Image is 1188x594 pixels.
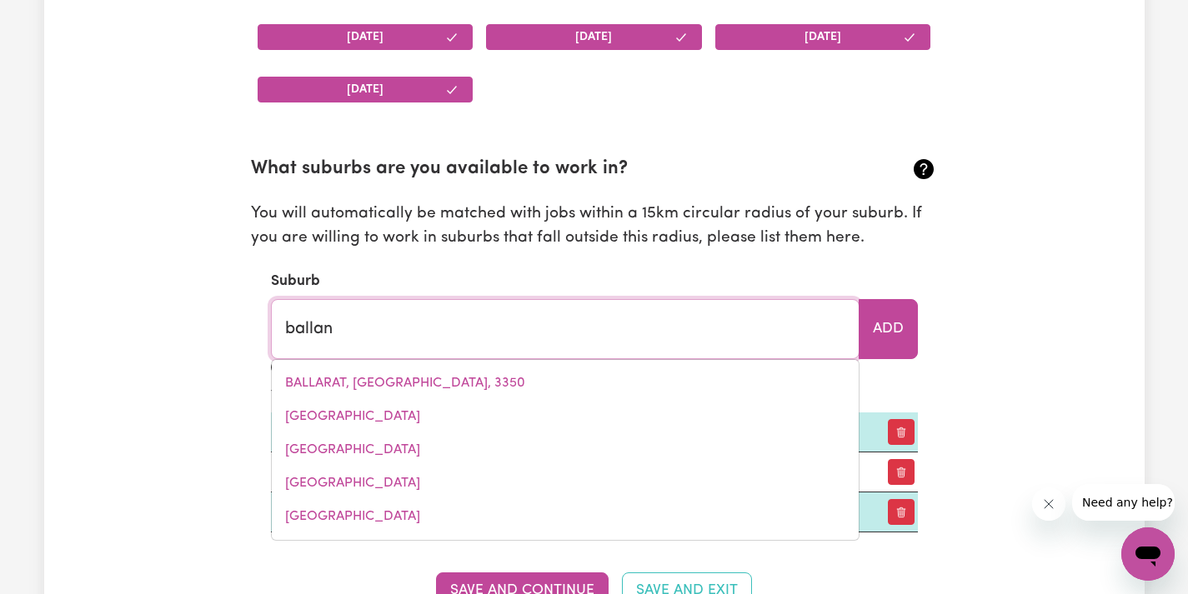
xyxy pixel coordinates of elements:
[272,400,859,433] a: BALLARAT CENTRAL, Victoria, 3350
[1032,487,1065,521] iframe: Close message
[888,419,915,445] button: Remove preferred suburb
[258,24,474,50] button: [DATE]
[272,367,859,400] a: BALLARAT, Victoria, 3350
[271,299,860,359] input: e.g. North Bondi, New South Wales
[1072,484,1175,521] iframe: Message from company
[272,500,859,533] a: BALLARAT WEST, Victoria, 3350
[486,24,702,50] button: [DATE]
[251,158,824,181] h2: What suburbs are you available to work in?
[251,202,938,251] p: You will automatically be matched with jobs within a 15km circular radius of your suburb. If you ...
[285,477,420,490] span: [GEOGRAPHIC_DATA]
[272,433,859,467] a: BALLARAT EAST, Victoria, 3350
[272,467,859,500] a: BALLARAT NORTH, Victoria, 3350
[258,77,474,102] button: [DATE]
[285,443,420,457] span: [GEOGRAPHIC_DATA]
[888,499,915,525] button: Remove preferred suburb
[285,410,420,423] span: [GEOGRAPHIC_DATA]
[715,24,931,50] button: [DATE]
[285,510,420,523] span: [GEOGRAPHIC_DATA]
[859,299,918,359] button: Add to preferred suburbs
[271,271,320,292] label: Suburb
[271,359,860,541] div: menu-options
[888,459,915,485] button: Remove preferred suburb
[1121,527,1175,581] iframe: Button to launch messaging window
[285,377,525,390] span: BALLARAT, [GEOGRAPHIC_DATA], 3350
